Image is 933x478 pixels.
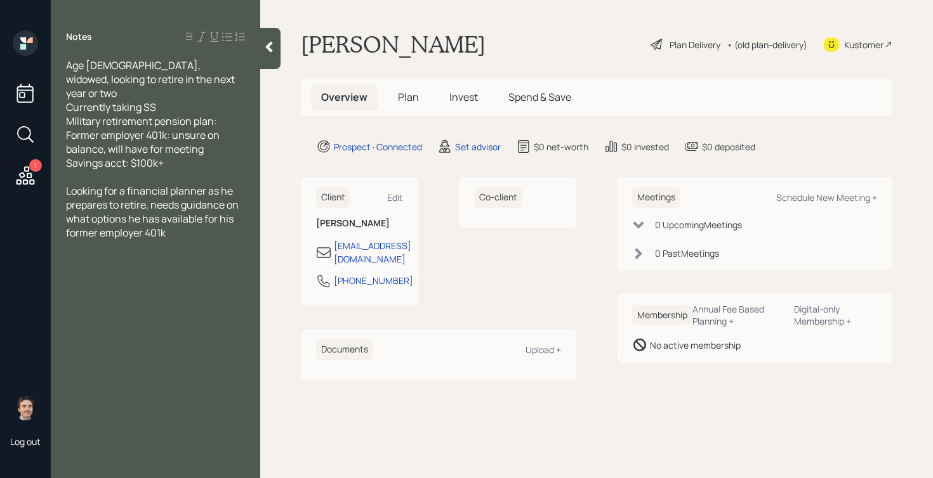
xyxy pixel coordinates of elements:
div: Set advisor [455,140,501,153]
div: 1 [29,159,42,172]
span: Looking for a financial planner as he prepares to retire, needs guidance on what options he has a... [66,184,241,240]
div: 0 Upcoming Meeting s [655,218,742,231]
div: Log out [10,436,41,448]
span: Military retirement pension plan: [66,114,217,128]
div: $0 invested [621,140,669,153]
div: Plan Delivery [670,38,720,51]
div: [EMAIL_ADDRESS][DOMAIN_NAME] [334,239,411,266]
div: Prospect · Connected [334,140,422,153]
span: Invest [449,90,478,104]
div: Annual Fee Based Planning + [692,303,784,327]
div: Kustomer [844,38,883,51]
span: Overview [321,90,367,104]
span: Age [DEMOGRAPHIC_DATA], widowed, looking to retire in the next year or two [66,58,237,100]
div: $0 deposited [702,140,755,153]
h6: Co-client [474,187,522,208]
h6: [PERSON_NAME] [316,218,403,229]
div: Digital-only Membership + [794,303,877,327]
h6: Documents [316,339,373,360]
div: Edit [387,191,403,203]
span: Savings acct: $100k+ [66,156,164,170]
div: No active membership [650,339,741,352]
div: [PHONE_NUMBER] [334,274,413,287]
span: Former employer 401k: unsure on balance, will have for meeting [66,128,222,156]
div: Upload + [526,344,561,356]
span: Spend & Save [508,90,571,104]
label: Notes [66,30,92,43]
h6: Client [316,187,350,208]
h6: Meetings [632,187,680,208]
span: Currently taking SS [66,100,156,114]
div: Schedule New Meeting + [776,191,877,203]
img: robby-grisanti-headshot.png [13,395,38,420]
div: • (old plan-delivery) [727,38,807,51]
h1: [PERSON_NAME] [301,30,486,58]
div: $0 net-worth [534,140,588,153]
span: Plan [398,90,419,104]
div: 0 Past Meeting s [655,247,719,260]
h6: Membership [632,305,692,326]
